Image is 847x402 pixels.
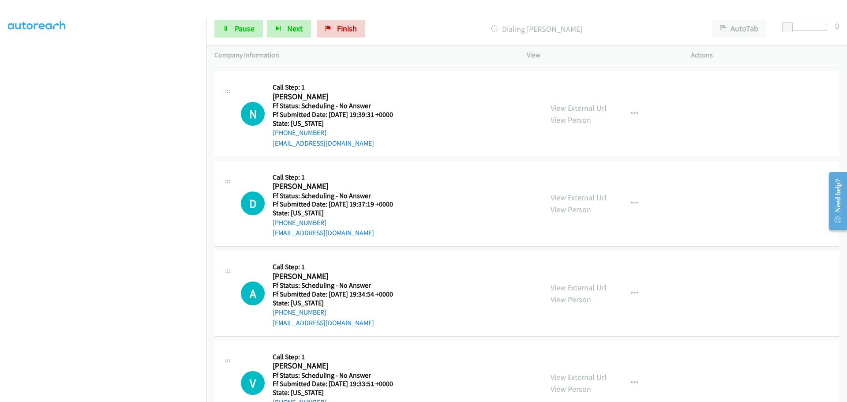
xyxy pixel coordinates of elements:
h1: N [241,102,265,126]
a: View Person [551,294,591,304]
div: 0 [835,20,839,32]
h5: State: [US_STATE] [273,209,404,218]
h5: Ff Status: Scheduling - No Answer [273,281,404,290]
iframe: Resource Center [821,166,847,236]
button: Next [267,20,311,38]
div: The call is yet to be attempted [241,102,265,126]
h2: [PERSON_NAME] [273,92,404,102]
a: View External Url [551,372,607,382]
span: Next [287,23,303,34]
a: View Person [551,115,591,125]
a: [EMAIL_ADDRESS][DOMAIN_NAME] [273,319,374,327]
span: Finish [337,23,357,34]
a: [PHONE_NUMBER] [273,128,326,137]
h5: State: [US_STATE] [273,119,404,128]
h1: V [241,371,265,395]
h5: Ff Submitted Date: [DATE] 19:37:19 +0000 [273,200,404,209]
h2: [PERSON_NAME] [273,181,404,192]
h5: Ff Status: Scheduling - No Answer [273,371,404,380]
a: View External Url [551,192,607,203]
h5: Ff Status: Scheduling - No Answer [273,192,404,200]
a: Pause [214,20,263,38]
h2: [PERSON_NAME] [273,361,404,371]
h5: Call Step: 1 [273,83,404,92]
p: Dialing [PERSON_NAME] [377,23,696,35]
a: [EMAIL_ADDRESS][DOMAIN_NAME] [273,139,374,147]
a: [EMAIL_ADDRESS][DOMAIN_NAME] [273,229,374,237]
p: View [527,50,675,60]
a: View External Url [551,282,607,293]
a: [PHONE_NUMBER] [273,308,326,316]
h5: Call Step: 1 [273,263,404,271]
span: Pause [235,23,255,34]
h5: State: [US_STATE] [273,299,404,308]
p: Actions [691,50,839,60]
h5: Call Step: 1 [273,173,404,182]
h5: Ff Submitted Date: [DATE] 19:33:51 +0000 [273,379,404,388]
h5: Ff Submitted Date: [DATE] 19:39:31 +0000 [273,110,404,119]
h5: Ff Status: Scheduling - No Answer [273,101,404,110]
a: View Person [551,204,591,214]
h1: D [241,192,265,215]
div: The call is yet to be attempted [241,282,265,305]
div: The call is yet to be attempted [241,192,265,215]
h5: Call Step: 1 [273,353,404,361]
h5: Ff Submitted Date: [DATE] 19:34:54 +0000 [273,290,404,299]
h2: [PERSON_NAME] [273,271,404,282]
div: The call is yet to be attempted [241,371,265,395]
button: AutoTab [712,20,767,38]
a: [PHONE_NUMBER] [273,218,326,227]
a: View Person [551,384,591,394]
p: Company Information [214,50,511,60]
a: View External Url [551,103,607,113]
h1: A [241,282,265,305]
a: Finish [317,20,365,38]
h5: State: [US_STATE] [273,388,404,397]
